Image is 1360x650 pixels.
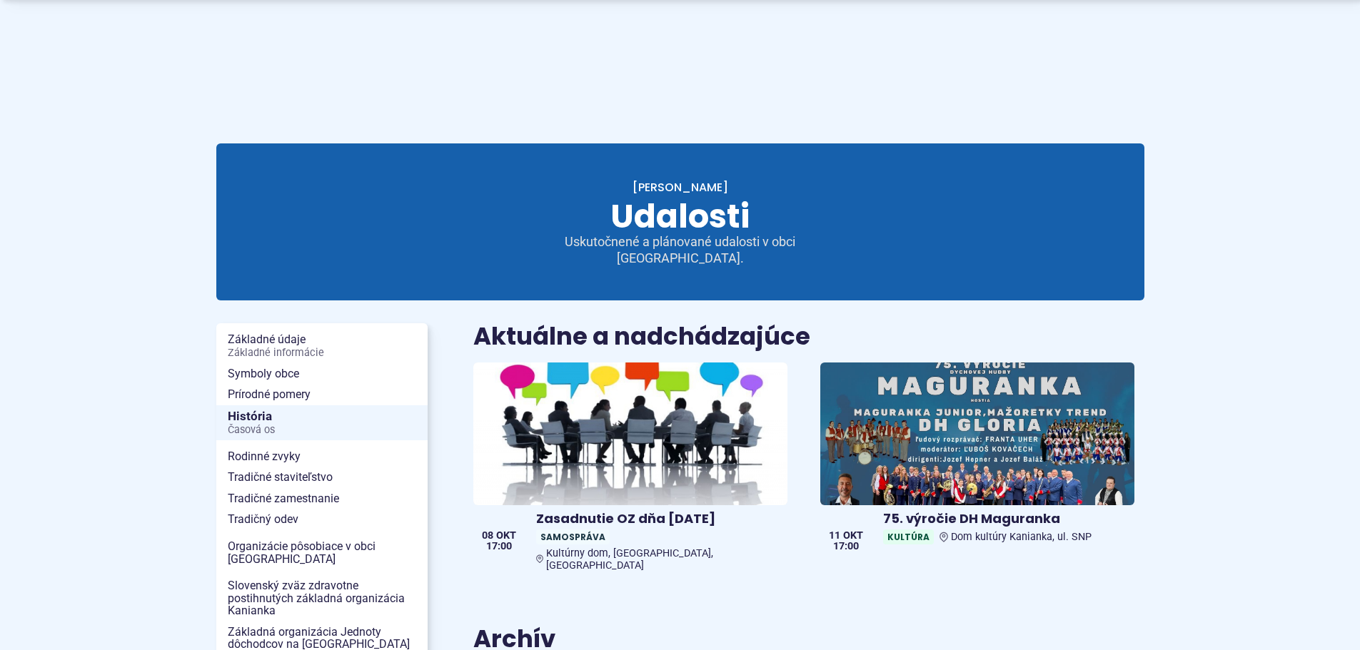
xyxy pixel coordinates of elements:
[216,384,428,405] a: Prírodné pomery
[496,531,516,541] span: okt
[216,363,428,385] a: Symboly obce
[216,488,428,509] a: Tradičné zamestnanie
[633,179,728,195] a: [PERSON_NAME]
[482,531,493,541] span: 08
[843,531,863,541] span: okt
[216,446,428,467] a: Rodinné zvyky
[228,425,416,436] span: Časová os
[228,384,416,405] span: Prírodné pomery
[228,509,416,530] span: Tradičný odev
[546,547,781,572] span: Kultúrny dom, [GEOGRAPHIC_DATA], [GEOGRAPHIC_DATA]
[216,575,428,621] a: Slovenský zväz zdravotne postihnutých základná organizácia Kanianka
[883,529,934,544] span: Kultúra
[228,405,416,440] span: História
[228,347,416,359] span: Základné informácie
[829,531,840,541] span: 11
[951,531,1092,543] span: Dom kultúry Kanianka, ul. SNP
[216,536,428,569] a: Organizácie pôsobiace v obci [GEOGRAPHIC_DATA]
[228,536,416,569] span: Organizácie pôsobiace v obci [GEOGRAPHIC_DATA]
[482,542,516,552] span: 17:00
[228,329,416,362] span: Základné údaje
[216,509,428,530] a: Tradičný odev
[883,511,1129,527] h4: 75. výročie DH Maguranka
[473,362,787,578] a: Zasadnutie OZ dňa [DATE] SamosprávaKultúrny dom, [GEOGRAPHIC_DATA], [GEOGRAPHIC_DATA] 08 okt 17:00
[228,467,416,488] span: Tradičné staviteľstvo
[216,405,428,440] a: HistóriaČasová os
[536,529,610,544] span: Samospráva
[829,542,863,552] span: 17:00
[536,511,782,527] h4: Zasadnutie OZ dňa [DATE]
[820,362,1134,551] a: 75. výročie DH Maguranka KultúraDom kultúry Kanianka, ul. SNP 11 okt 17:00
[216,467,428,488] a: Tradičné staviteľstvo
[228,446,416,467] span: Rodinné zvyky
[473,323,1144,350] h2: Aktuálne a nadchádzajúce
[228,488,416,509] span: Tradičné zamestnanie
[216,329,428,362] a: Základné údajeZákladné informácie
[509,234,852,266] p: Uskutočnené a plánované udalosti v obci [GEOGRAPHIC_DATA].
[228,575,416,621] span: Slovenský zväz zdravotne postihnutých základná organizácia Kanianka
[610,193,750,239] span: Udalosti
[228,363,416,385] span: Symboly obce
